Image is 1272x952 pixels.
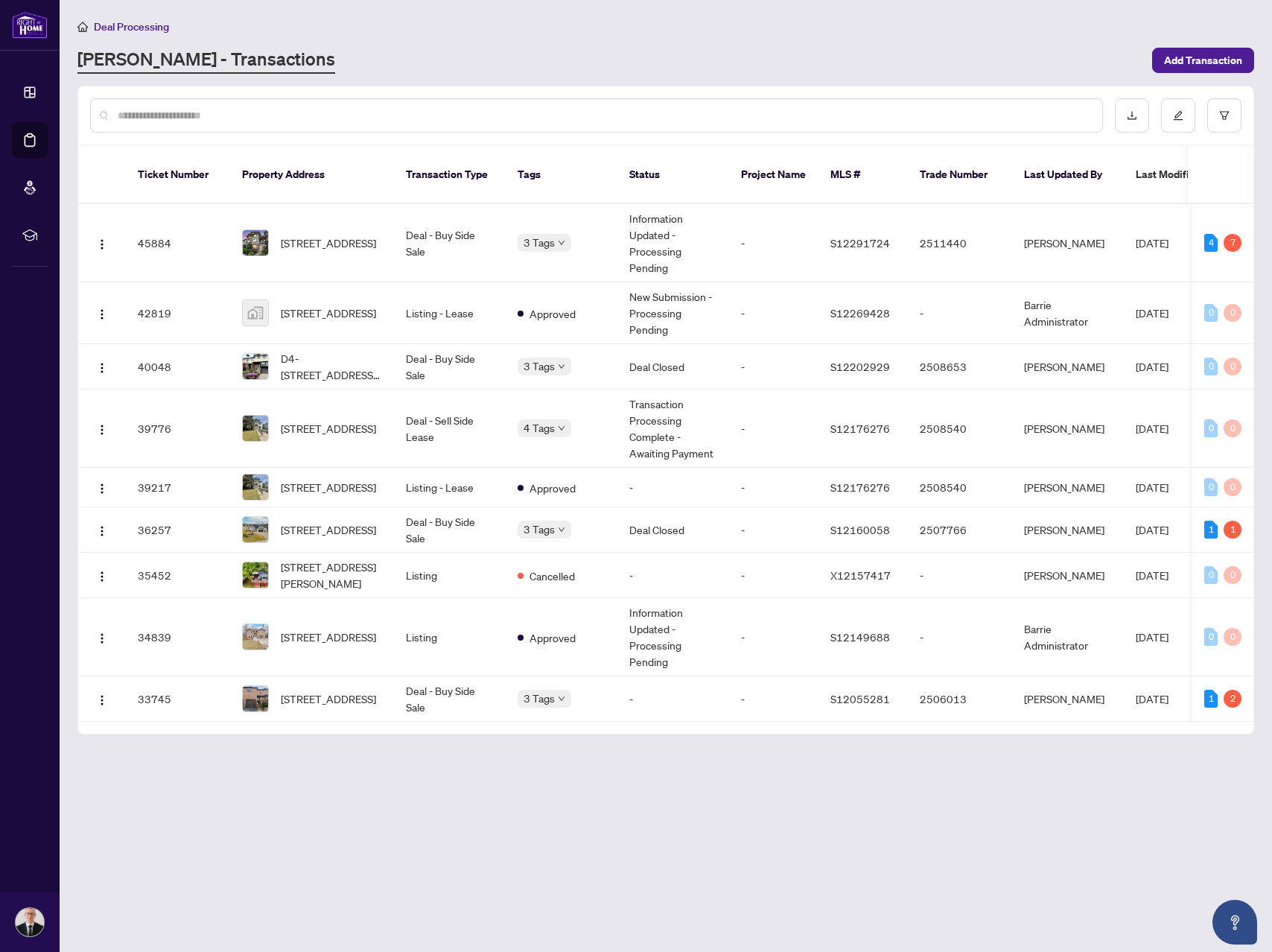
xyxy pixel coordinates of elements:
[617,390,729,468] td: Transaction Processing Complete - Awaiting Payment
[90,625,114,649] button: Logo
[1136,568,1168,582] span: [DATE]
[617,282,729,344] td: New Submission - Processing Pending
[394,468,506,507] td: Listing - Lease
[908,146,1012,204] th: Trade Number
[617,507,729,553] td: Deal Closed
[530,305,576,322] span: Approved
[818,146,908,204] th: MLS #
[1136,360,1168,373] span: [DATE]
[90,355,114,378] button: Logo
[1136,422,1168,435] span: [DATE]
[1115,98,1149,133] button: download
[617,344,729,390] td: Deal Closed
[394,282,506,344] td: Listing - Lease
[1161,98,1195,133] button: edit
[729,468,818,507] td: -
[243,230,268,256] img: thumbnail-img
[1164,48,1242,72] span: Add Transaction
[617,598,729,676] td: Information Updated - Processing Pending
[1173,110,1183,121] span: edit
[617,146,729,204] th: Status
[729,344,818,390] td: -
[1212,900,1257,945] button: Open asap
[1204,521,1218,539] div: 1
[1224,234,1241,252] div: 7
[1012,204,1124,282] td: [PERSON_NAME]
[729,204,818,282] td: -
[830,692,890,705] span: S12055281
[243,624,268,650] img: thumbnail-img
[524,690,555,707] span: 3 Tags
[243,517,268,542] img: thumbnail-img
[530,480,576,496] span: Approved
[126,146,230,204] th: Ticket Number
[908,553,1012,598] td: -
[558,526,565,533] span: down
[729,282,818,344] td: -
[830,480,890,494] span: S12176276
[243,475,268,500] img: thumbnail-img
[1124,146,1258,204] th: Last Modified Date
[243,686,268,711] img: thumbnail-img
[394,676,506,722] td: Deal - Buy Side Sale
[1012,282,1124,344] td: Barrie Administrator
[243,354,268,379] img: thumbnail-img
[90,416,114,440] button: Logo
[1012,344,1124,390] td: [PERSON_NAME]
[281,305,376,321] span: [STREET_ADDRESS]
[394,344,506,390] td: Deal - Buy Side Sale
[908,507,1012,553] td: 2507766
[1136,166,1227,183] span: Last Modified Date
[126,344,230,390] td: 40048
[1136,480,1168,494] span: [DATE]
[90,687,114,711] button: Logo
[830,360,890,373] span: S12202929
[830,630,890,644] span: S12149688
[524,234,555,251] span: 3 Tags
[126,598,230,676] td: 34839
[1204,478,1218,496] div: 0
[506,146,617,204] th: Tags
[908,204,1012,282] td: 2511440
[96,483,108,495] img: Logo
[96,694,108,706] img: Logo
[96,308,108,320] img: Logo
[96,525,108,537] img: Logo
[281,350,382,383] span: D4-[STREET_ADDRESS][PERSON_NAME]
[96,362,108,374] img: Logo
[1204,234,1218,252] div: 4
[1204,304,1218,322] div: 0
[1204,690,1218,708] div: 1
[1012,676,1124,722] td: [PERSON_NAME]
[1136,236,1168,250] span: [DATE]
[558,363,565,370] span: down
[1012,507,1124,553] td: [PERSON_NAME]
[1204,419,1218,437] div: 0
[90,475,114,499] button: Logo
[908,468,1012,507] td: 2508540
[90,301,114,325] button: Logo
[1136,630,1168,644] span: [DATE]
[90,563,114,587] button: Logo
[90,231,114,255] button: Logo
[77,22,88,32] span: home
[1219,110,1230,121] span: filter
[126,468,230,507] td: 39217
[126,390,230,468] td: 39776
[617,468,729,507] td: -
[126,282,230,344] td: 42819
[281,521,376,538] span: [STREET_ADDRESS]
[281,559,382,591] span: [STREET_ADDRESS][PERSON_NAME]
[524,419,555,437] span: 4 Tags
[729,598,818,676] td: -
[830,236,890,250] span: S12291724
[281,691,376,707] span: [STREET_ADDRESS]
[394,507,506,553] td: Deal - Buy Side Sale
[558,695,565,702] span: down
[1224,521,1241,539] div: 1
[96,238,108,250] img: Logo
[230,146,394,204] th: Property Address
[558,425,565,432] span: down
[729,553,818,598] td: -
[96,571,108,583] img: Logo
